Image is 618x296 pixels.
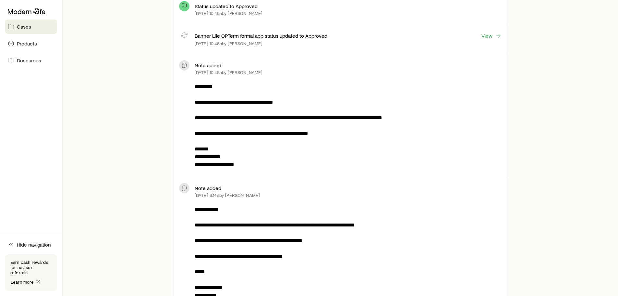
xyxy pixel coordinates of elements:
div: Earn cash rewards for advisor referrals.Learn more [5,254,57,291]
span: Hide navigation [17,241,51,248]
p: [DATE] 10:48a by [PERSON_NAME] [195,11,263,16]
button: Hide navigation [5,238,57,252]
span: Products [17,40,37,47]
span: Cases [17,23,31,30]
p: [DATE] 10:48a by [PERSON_NAME] [195,41,263,46]
span: Learn more [11,280,34,284]
p: Status updated to Approved [195,3,258,9]
a: Products [5,36,57,51]
p: Banner Life OPTerm formal app status updated to Approved [195,32,327,39]
p: [DATE] 8:14a by [PERSON_NAME] [195,193,260,198]
p: Note added [195,185,221,191]
p: Earn cash rewards for advisor referrals. [10,260,52,275]
p: Note added [195,62,221,69]
a: View [481,32,502,39]
a: Resources [5,53,57,68]
p: [DATE] 10:48a by [PERSON_NAME] [195,70,263,75]
a: Cases [5,19,57,34]
span: Resources [17,57,41,64]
